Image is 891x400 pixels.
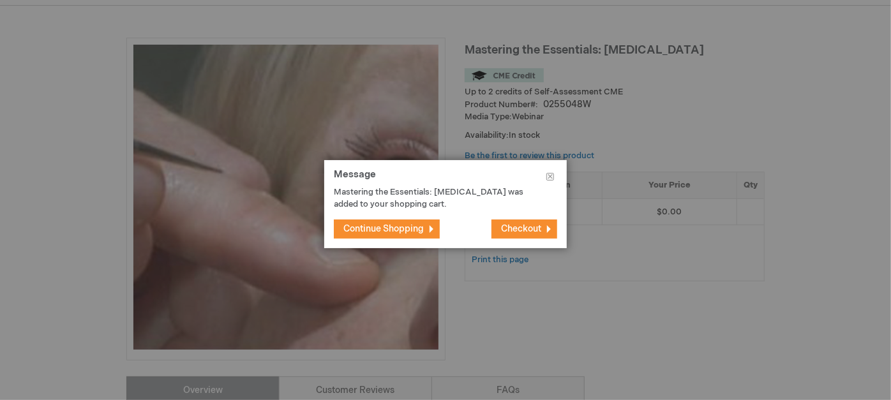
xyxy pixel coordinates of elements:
span: Continue Shopping [343,223,424,234]
button: Checkout [491,219,557,239]
h1: Message [334,170,557,187]
button: Continue Shopping [334,219,440,239]
span: Checkout [501,223,541,234]
p: Mastering the Essentials: [MEDICAL_DATA] was added to your shopping cart. [334,186,538,210]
